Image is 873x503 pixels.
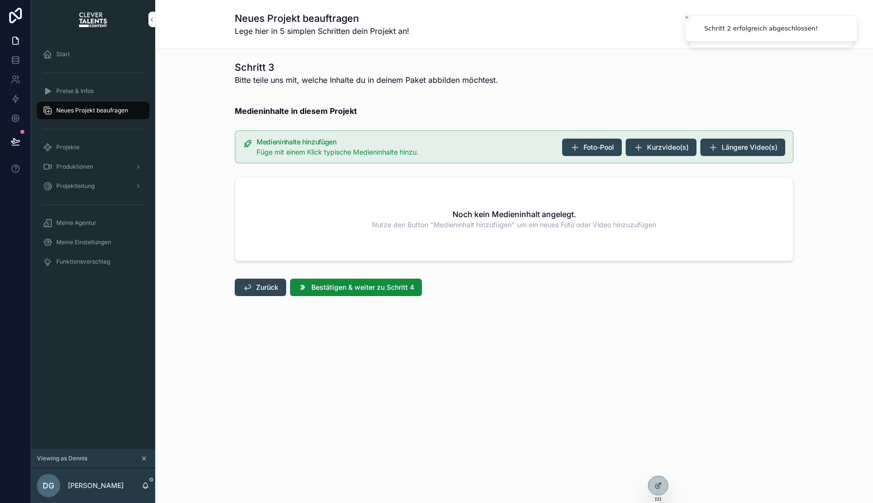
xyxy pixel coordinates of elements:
div: Schritt 2 erfolgreich abgeschlossen! [704,24,818,33]
a: Funktionsvorschlag [37,253,149,270]
h1: Neues Projekt beauftragen [235,12,409,25]
span: Preise & Infos [56,87,94,95]
div: Füge mit einem Klick typische Medieninhalte hinzu. [257,147,554,157]
span: Produktionen [56,163,93,171]
span: Meine Einstellungen [56,238,111,246]
a: Preise & Infos [37,82,149,100]
span: Lege hier in 5 simplen Schritten dein Projekt an! [235,25,409,37]
a: Meine Einstellungen [37,234,149,251]
a: Projektleitung [37,177,149,195]
span: Meine Agentur [56,219,97,227]
span: Projekte [56,143,80,151]
h1: Schritt 3 [235,61,498,74]
span: Bestätigen & weiter zu Schritt 4 [311,283,414,292]
a: Meine Agentur [37,214,149,232]
span: Funktionsvorschlag [56,258,110,266]
span: Projektleitung [56,182,95,190]
span: Kurzvideo(s) [647,142,689,152]
span: Längere Video(s) [722,142,777,152]
div: scrollable content [31,39,155,283]
span: Neues Projekt beaufragen [56,107,128,114]
span: Start [56,50,70,58]
span: Zurück [256,283,278,292]
strong: Medieninhalte in diesem Projekt [235,106,357,116]
span: Foto-Pool [583,142,614,152]
a: Produktionen [37,158,149,175]
button: Bestätigen & weiter zu Schritt 4 [290,279,422,296]
button: Längere Video(s) [700,139,785,156]
span: Füge mit einem Klick typische Medieninhalte hinzu. [257,148,419,156]
span: Nutze den Button "Medieninhalt hinzufügen" um ein neues Foto oder Video hinzuzufügen [372,220,656,230]
h2: Noch kein Medieninhalt angelegt. [453,208,576,220]
a: Projekte [37,139,149,156]
button: Foto-Pool [562,139,622,156]
button: Kurzvideo(s) [626,139,696,156]
span: Viewing as Dennis [37,455,87,462]
img: App logo [79,12,108,27]
button: Close toast [682,13,692,22]
a: Start [37,46,149,63]
button: Zurück [235,279,286,296]
p: Bitte teile uns mit, welche Inhalte du in deinem Paket abbilden möchtest. [235,74,498,86]
a: Neues Projekt beaufragen [37,102,149,119]
h5: Medieninhalte hinzufügen [257,139,554,145]
span: DG [43,480,54,491]
p: [PERSON_NAME] [68,481,124,490]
